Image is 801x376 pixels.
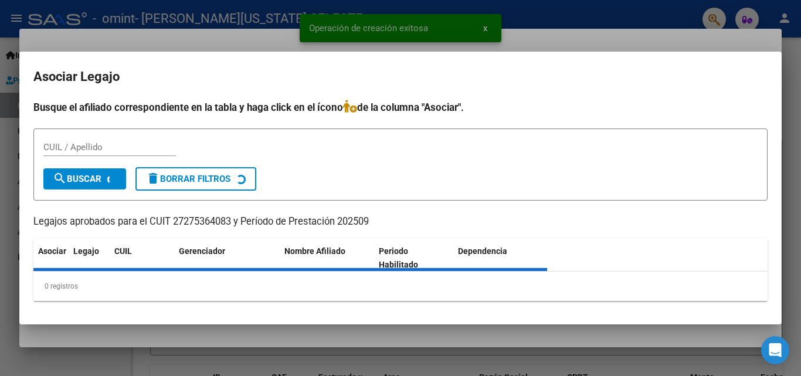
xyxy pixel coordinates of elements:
[146,171,160,185] mat-icon: delete
[53,171,67,185] mat-icon: search
[69,239,110,277] datatable-header-cell: Legajo
[761,336,789,364] div: Open Intercom Messenger
[179,246,225,256] span: Gerenciador
[43,168,126,189] button: Buscar
[33,100,768,115] h4: Busque el afiliado correspondiente en la tabla y haga click en el ícono de la columna "Asociar".
[379,246,418,269] span: Periodo Habilitado
[33,215,768,229] p: Legajos aprobados para el CUIT 27275364083 y Período de Prestación 202509
[38,246,66,256] span: Asociar
[33,272,768,301] div: 0 registros
[174,239,280,277] datatable-header-cell: Gerenciador
[135,167,256,191] button: Borrar Filtros
[110,239,174,277] datatable-header-cell: CUIL
[458,246,507,256] span: Dependencia
[114,246,132,256] span: CUIL
[73,246,99,256] span: Legajo
[146,174,230,184] span: Borrar Filtros
[33,239,69,277] datatable-header-cell: Asociar
[374,239,453,277] datatable-header-cell: Periodo Habilitado
[284,246,345,256] span: Nombre Afiliado
[280,239,374,277] datatable-header-cell: Nombre Afiliado
[33,66,768,88] h2: Asociar Legajo
[453,239,548,277] datatable-header-cell: Dependencia
[53,174,101,184] span: Buscar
